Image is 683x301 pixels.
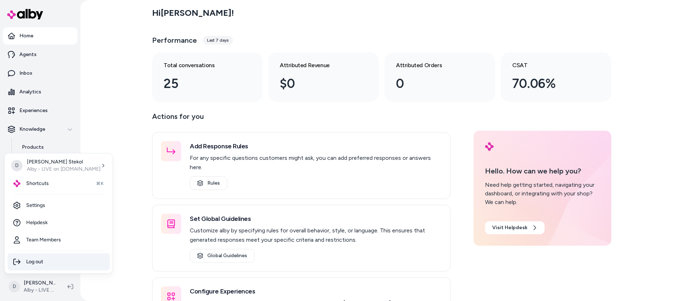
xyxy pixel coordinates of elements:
[11,160,23,171] span: D
[26,180,49,187] span: Shortcuts
[13,180,20,187] img: alby Logo
[8,253,110,270] div: Log out
[26,219,48,226] span: Helpdesk
[8,197,110,214] a: Settings
[96,181,104,186] span: ⌘K
[8,231,110,249] a: Team Members
[27,166,100,173] p: Alby - LIVE on [DOMAIN_NAME]
[27,158,100,166] p: [PERSON_NAME] Stekol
